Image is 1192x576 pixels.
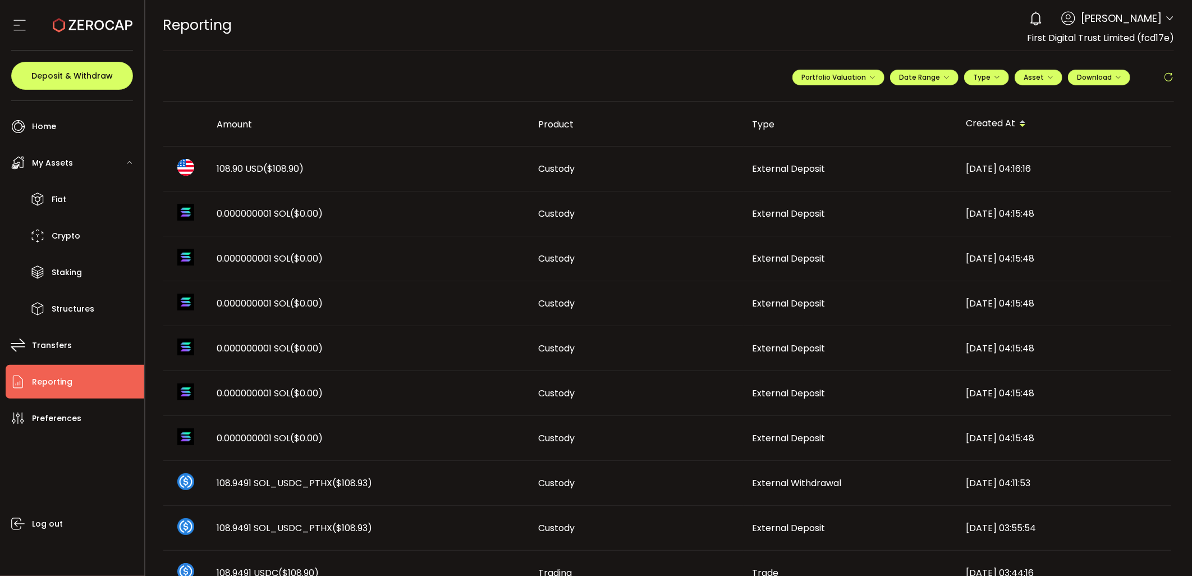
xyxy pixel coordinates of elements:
span: External Deposit [753,252,826,265]
span: Date Range [899,72,950,82]
div: Amount [208,118,530,131]
div: [DATE] 04:15:48 [957,387,1171,400]
span: External Deposit [753,297,826,310]
img: sol_portfolio.png [177,339,194,355]
span: Fiat [52,191,66,208]
div: [DATE] 04:15:48 [957,342,1171,355]
img: sol_portfolio.png [177,249,194,266]
span: My Assets [32,155,73,171]
span: ($0.00) [291,297,323,310]
span: [PERSON_NAME] [1081,11,1162,26]
span: Crypto [52,228,80,244]
span: Reporting [32,374,72,390]
div: [DATE] 04:16:16 [957,162,1171,175]
span: First Digital Trust Limited (fcd17e) [1027,31,1174,44]
span: 0.000000001 SOL [217,342,323,355]
span: ($108.93) [333,477,373,490]
span: Deposit & Withdraw [31,72,113,80]
button: Deposit & Withdraw [11,62,133,90]
span: Custody [539,522,575,534]
button: Date Range [890,70,959,85]
span: Custody [539,477,575,490]
img: sol_portfolio.png [177,204,194,221]
span: 0.000000001 SOL [217,207,323,220]
img: sol_usdc_pthx_portfolio.png [177,473,194,490]
span: Staking [52,264,82,281]
span: 108.9491 SOL_USDC_PTHX [217,477,373,490]
span: Transfers [32,337,72,354]
button: Download [1068,70,1130,85]
span: ($0.00) [291,432,323,445]
div: Product [530,118,744,131]
span: 0.000000001 SOL [217,432,323,445]
iframe: Chat Widget [1136,522,1192,576]
span: ($0.00) [291,342,323,355]
button: Portfolio Valuation [792,70,884,85]
span: Custody [539,252,575,265]
button: Type [964,70,1009,85]
img: usd_portfolio.svg [177,159,194,176]
div: Type [744,118,957,131]
span: External Deposit [753,432,826,445]
span: Structures [52,301,94,317]
span: Custody [539,342,575,355]
span: External Withdrawal [753,477,842,490]
span: Custody [539,207,575,220]
img: sol_portfolio.png [177,383,194,400]
span: External Deposit [753,162,826,175]
div: [DATE] 04:11:53 [957,477,1171,490]
span: External Deposit [753,207,826,220]
span: External Deposit [753,342,826,355]
span: Asset [1024,72,1044,82]
span: ($0.00) [291,387,323,400]
span: Home [32,118,56,135]
span: ($108.90) [264,162,304,175]
div: Created At [957,115,1171,134]
span: Custody [539,432,575,445]
button: Asset [1015,70,1062,85]
span: Log out [32,516,63,532]
div: [DATE] 04:15:48 [957,252,1171,265]
span: ($108.93) [333,522,373,534]
div: [DATE] 04:15:48 [957,432,1171,445]
span: Type [973,72,1000,82]
span: ($0.00) [291,252,323,265]
div: [DATE] 03:55:54 [957,522,1171,534]
span: 0.000000001 SOL [217,387,323,400]
img: sol_portfolio.png [177,428,194,445]
span: External Deposit [753,522,826,534]
span: 0.000000001 SOL [217,297,323,310]
span: 108.90 USD [217,162,304,175]
span: ($0.00) [291,207,323,220]
span: 0.000000001 SOL [217,252,323,265]
span: Portfolio Valuation [801,72,875,82]
span: Preferences [32,410,81,427]
img: sol_usdc_pthx_portfolio.png [177,518,194,535]
div: [DATE] 04:15:48 [957,207,1171,220]
span: Custody [539,297,575,310]
span: External Deposit [753,387,826,400]
span: Custody [539,162,575,175]
span: Download [1077,72,1121,82]
span: Reporting [163,15,232,35]
span: Custody [539,387,575,400]
div: [DATE] 04:15:48 [957,297,1171,310]
img: sol_portfolio.png [177,294,194,310]
span: 108.9491 SOL_USDC_PTHX [217,522,373,534]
